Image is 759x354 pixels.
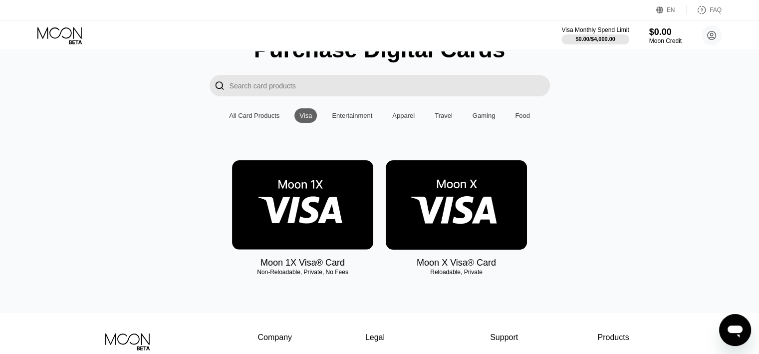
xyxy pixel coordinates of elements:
div: Travel [430,108,458,123]
div: FAQ [687,5,722,15]
div: $0.00Moon Credit [649,27,682,44]
iframe: Кнопка запуска окна обмена сообщениями [719,314,751,346]
div: Company [258,333,292,342]
div: $0.00 / $4,000.00 [575,36,615,42]
div: EN [656,5,687,15]
div:  [210,75,230,96]
div: Visa [294,108,317,123]
div: Moon X Visa® Card [417,258,496,268]
div: Reloadable, Private [386,269,527,276]
div: Entertainment [327,108,377,123]
div: Moon 1X Visa® Card [260,258,345,268]
div: All Card Products [224,108,284,123]
div: Products [597,333,629,342]
div: Entertainment [332,112,372,119]
input: Search card products [230,75,550,96]
div: Moon Credit [649,37,682,44]
div:  [215,80,225,91]
div: Non-Reloadable, Private, No Fees [232,269,373,276]
div: All Card Products [229,112,279,119]
div: EN [667,6,675,13]
div: Apparel [392,112,415,119]
div: Travel [435,112,453,119]
div: Legal [365,333,417,342]
div: Gaming [473,112,496,119]
div: Food [510,108,535,123]
div: Visa [299,112,312,119]
div: Food [515,112,530,119]
div: Apparel [387,108,420,123]
div: Support [490,333,524,342]
div: Gaming [468,108,501,123]
div: Visa Monthly Spend Limit [561,26,629,33]
div: $0.00 [649,27,682,37]
div: Visa Monthly Spend Limit$0.00/$4,000.00 [561,26,629,44]
div: FAQ [710,6,722,13]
